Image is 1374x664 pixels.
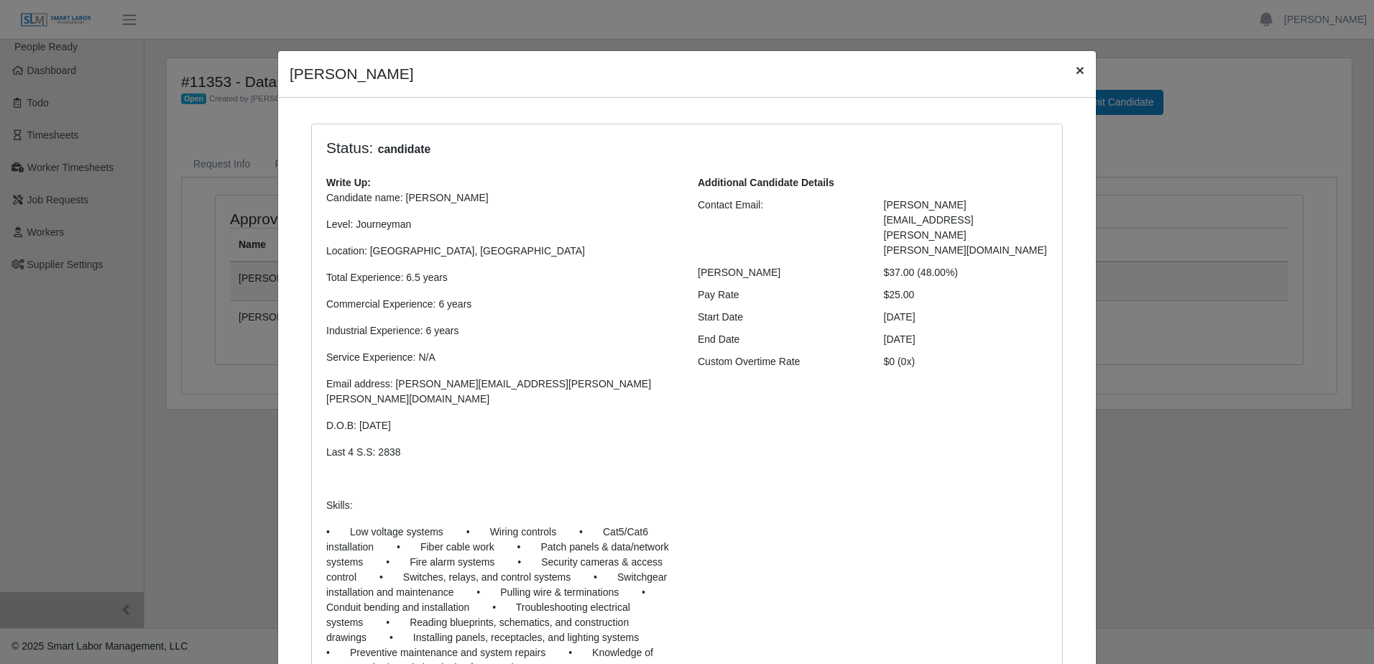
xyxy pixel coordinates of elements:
div: $25.00 [873,287,1059,303]
p: Last 4 S.S: 2838 [326,445,676,460]
div: Start Date [687,310,873,325]
button: Close [1064,51,1096,89]
p: Total Experience: 6.5 years [326,270,676,285]
span: [PERSON_NAME][EMAIL_ADDRESS][PERSON_NAME][PERSON_NAME][DOMAIN_NAME] [884,199,1047,256]
span: $0 (0x) [884,356,916,367]
span: × [1076,62,1084,78]
div: [PERSON_NAME] [687,265,873,280]
b: Write Up: [326,177,371,188]
span: candidate [373,141,435,158]
p: Industrial Experience: 6 years [326,323,676,338]
p: D.O.B: [DATE] [326,418,676,433]
p: Candidate name: [PERSON_NAME] [326,190,676,206]
p: Level: Journeyman [326,217,676,232]
div: Custom Overtime Rate [687,354,873,369]
div: Contact Email: [687,198,873,258]
div: [DATE] [873,310,1059,325]
p: Location: [GEOGRAPHIC_DATA], [GEOGRAPHIC_DATA] [326,244,676,259]
div: $37.00 (48.00%) [873,265,1059,280]
div: Pay Rate [687,287,873,303]
p: Email address: [PERSON_NAME][EMAIL_ADDRESS][PERSON_NAME][PERSON_NAME][DOMAIN_NAME] [326,377,676,407]
p: Service Experience: N/A [326,350,676,365]
b: Additional Candidate Details [698,177,834,188]
p: Commercial Experience: 6 years [326,297,676,312]
h4: [PERSON_NAME] [290,63,414,86]
p: Skills: [326,498,676,513]
h4: Status: [326,139,862,158]
div: End Date [687,332,873,347]
span: [DATE] [884,333,916,345]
